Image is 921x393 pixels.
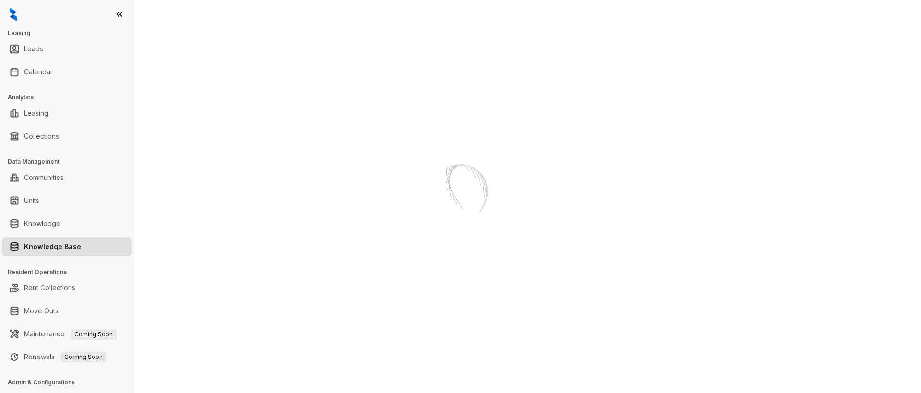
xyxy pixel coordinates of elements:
[413,144,508,240] img: Loader
[2,168,132,187] li: Communities
[60,352,106,362] span: Coming Soon
[8,378,134,387] h3: Admin & Configurations
[24,168,64,187] a: Communities
[8,268,134,276] h3: Resident Operations
[2,191,132,210] li: Units
[24,39,43,59] a: Leads
[24,301,59,321] a: Move Outs
[2,347,132,367] li: Renewals
[24,191,39,210] a: Units
[2,104,132,123] li: Leasing
[24,62,53,82] a: Calendar
[24,347,106,367] a: RenewalsComing Soon
[24,127,59,146] a: Collections
[2,278,132,298] li: Rent Collections
[24,278,75,298] a: Rent Collections
[2,127,132,146] li: Collections
[2,62,132,82] li: Calendar
[24,104,48,123] a: Leasing
[71,329,117,340] span: Coming Soon
[10,8,17,21] img: logo
[2,39,132,59] li: Leads
[8,93,134,102] h3: Analytics
[24,214,60,233] a: Knowledge
[444,240,478,250] div: Loading...
[8,157,134,166] h3: Data Management
[24,237,81,256] a: Knowledge Base
[2,237,132,256] li: Knowledge Base
[8,29,134,37] h3: Leasing
[2,214,132,233] li: Knowledge
[2,301,132,321] li: Move Outs
[2,324,132,344] li: Maintenance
